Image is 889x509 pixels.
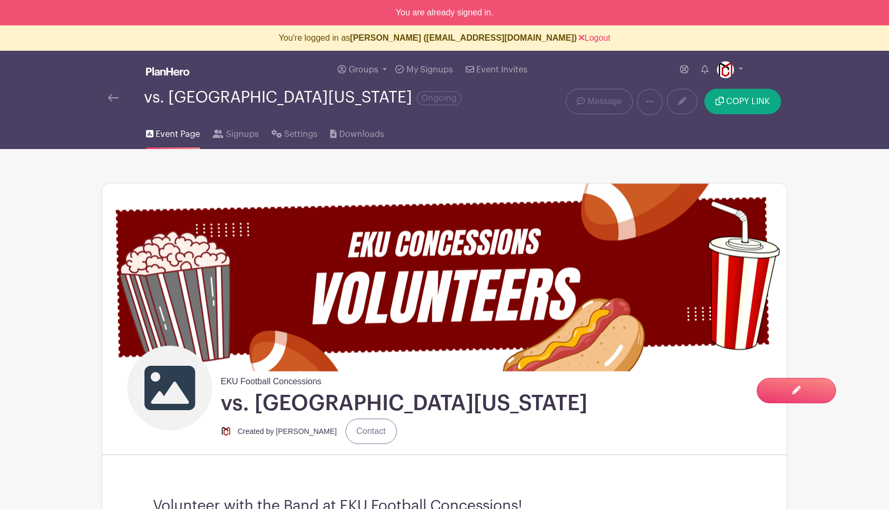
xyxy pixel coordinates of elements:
[346,419,397,444] a: Contact
[587,95,622,108] span: Message
[461,51,532,89] a: Event Invites
[146,115,200,149] a: Event Page
[349,66,378,74] span: Groups
[213,115,258,149] a: Signups
[156,128,200,141] span: Event Page
[406,66,453,74] span: My Signups
[333,51,391,89] a: Groups
[704,89,781,114] button: COPY LINK
[221,371,321,388] span: EKU Football Concessions
[284,128,317,141] span: Settings
[102,183,787,371] img: event_banner_9295.png
[144,89,461,106] div: vs. [GEOGRAPHIC_DATA][US_STATE]
[221,426,231,437] img: cropped-cropped-8SdNnWwj_400x400%20(1).jpg
[566,89,633,114] a: Message
[226,128,259,141] span: Signups
[108,94,119,101] img: back-arrow-29a5d9b10d5bd6ae65dc969a981735edf675c4d7a1fe02e03b50dbd4ba3cdb55.svg
[416,91,461,105] span: Ongoing
[476,66,528,74] span: Event Invites
[350,33,577,42] b: [PERSON_NAME] ([EMAIL_ADDRESS][DOMAIN_NAME])
[330,115,384,149] a: Downloads
[391,51,457,89] a: My Signups
[146,67,189,76] img: logo_white-6c42ec7e38ccf1d336a20a19083b03d10ae64f83f12c07503d8b9e83406b4c7d.svg
[238,427,337,436] small: Created by [PERSON_NAME]
[339,128,384,141] span: Downloads
[271,115,317,149] a: Settings
[221,390,587,417] h1: vs. [GEOGRAPHIC_DATA][US_STATE]
[579,33,610,42] a: Logout
[717,61,734,78] img: cropped-cropped-8SdNnWwj_400x400%20(1).jpg
[726,97,770,106] span: COPY LINK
